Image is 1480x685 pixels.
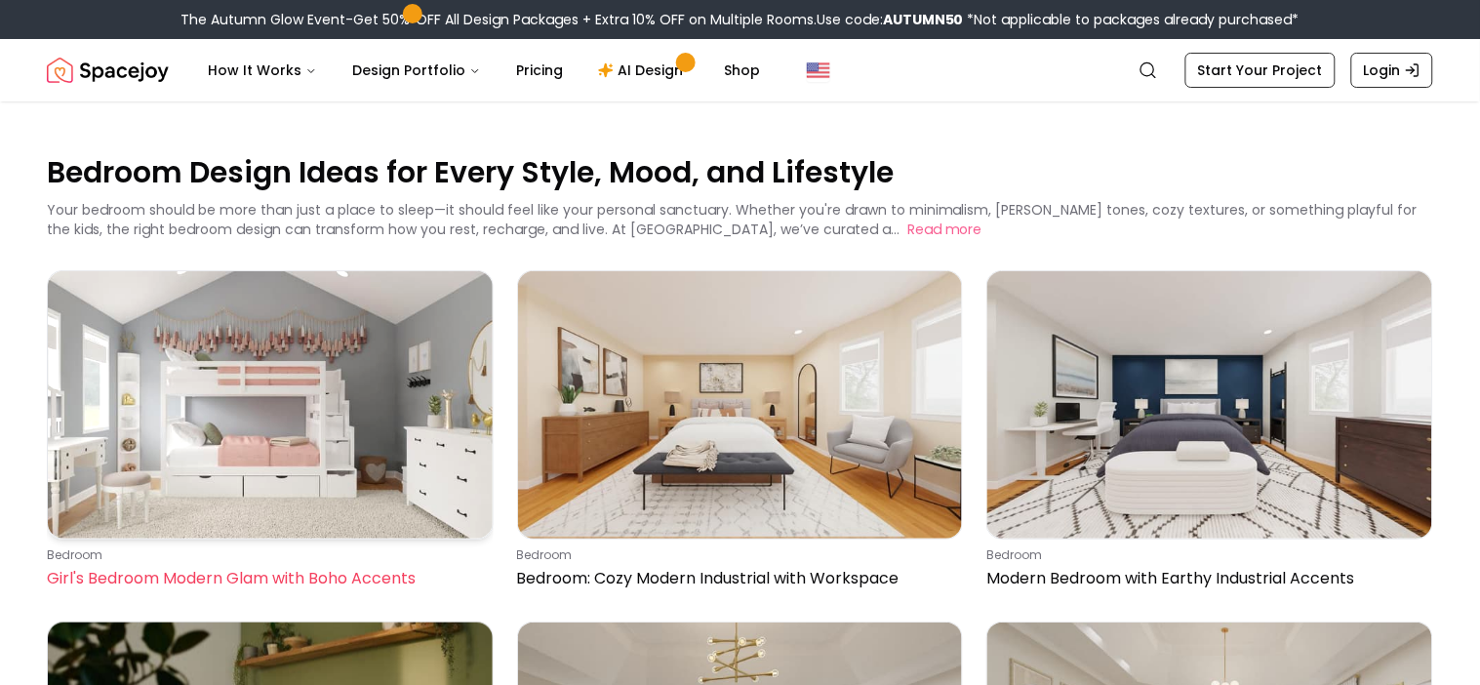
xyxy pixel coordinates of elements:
[192,51,776,90] nav: Main
[883,10,964,29] b: AUTUMN50
[986,270,1433,597] a: Modern Bedroom with Earthy Industrial AccentsbedroomModern Bedroom with Earthy Industrial Accents
[337,51,497,90] button: Design Portfolio
[192,51,333,90] button: How It Works
[47,152,1433,192] p: Bedroom Design Ideas for Every Style, Mood, and Lifestyle
[47,547,486,563] p: bedroom
[582,51,704,90] a: AI Design
[986,567,1425,590] p: Modern Bedroom with Earthy Industrial Accents
[518,271,963,538] img: Bedroom: Cozy Modern Industrial with Workspace
[47,51,169,90] a: Spacejoy
[47,51,169,90] img: Spacejoy Logo
[47,39,1433,101] nav: Global
[517,270,964,597] a: Bedroom: Cozy Modern Industrial with WorkspacebedroomBedroom: Cozy Modern Industrial with Workspace
[986,547,1425,563] p: bedroom
[807,59,830,82] img: United States
[48,271,493,538] img: Girl's Bedroom Modern Glam with Boho Accents
[817,10,964,29] span: Use code:
[987,271,1432,538] img: Modern Bedroom with Earthy Industrial Accents
[47,270,494,597] a: Girl's Bedroom Modern Glam with Boho AccentsbedroomGirl's Bedroom Modern Glam with Boho Accents
[964,10,1300,29] span: *Not applicable to packages already purchased*
[47,567,486,590] p: Girl's Bedroom Modern Glam with Boho Accents
[1185,53,1336,88] a: Start Your Project
[517,547,956,563] p: bedroom
[708,51,776,90] a: Shop
[517,567,956,590] p: Bedroom: Cozy Modern Industrial with Workspace
[47,200,1418,239] p: Your bedroom should be more than just a place to sleep—it should feel like your personal sanctuar...
[500,51,579,90] a: Pricing
[907,220,982,239] button: Read more
[180,10,1300,29] div: The Autumn Glow Event-Get 50% OFF All Design Packages + Extra 10% OFF on Multiple Rooms.
[1351,53,1433,88] a: Login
